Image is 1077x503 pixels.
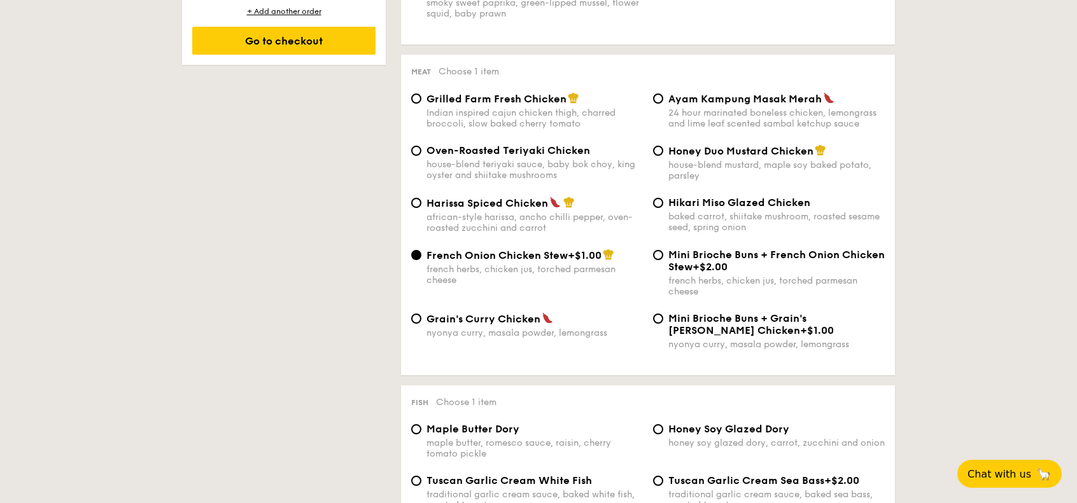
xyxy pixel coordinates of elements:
span: 🦙 [1036,467,1052,481]
span: Tuscan Garlic Cream White Fish [426,474,592,486]
input: Tuscan Garlic Cream Sea Bass+$2.00traditional garlic cream sauce, baked sea bass, roasted tomato [653,476,663,486]
div: honey soy glazed dory, carrot, zucchini and onion [668,438,885,448]
input: Hikari Miso Glazed Chickenbaked carrot, shiitake mushroom, roasted sesame seed, spring onion [653,198,663,208]
input: Grilled Farm Fresh ChickenIndian inspired cajun chicken thigh, charred broccoli, slow baked cherr... [411,93,421,104]
input: Maple Butter Dorymaple butter, romesco sauce, raisin, cherry tomato pickle [411,424,421,434]
div: maple butter, romesco sauce, raisin, cherry tomato pickle [426,438,643,459]
span: Maple Butter Dory [426,423,519,435]
span: Chat with us [968,468,1031,480]
span: Mini Brioche Buns + Grain's [PERSON_NAME] Chicken [668,312,806,336]
span: Mini Brioche Buns + French Onion Chicken Stew [668,249,885,273]
span: Hikari Miso Glazed Chicken [668,196,810,209]
img: icon-chef-hat.a58ddaea.svg [568,92,579,104]
input: Tuscan Garlic Cream White Fishtraditional garlic cream sauce, baked white fish, roasted tomatoes [411,476,421,486]
span: Tuscan Garlic Cream Sea Bass [668,474,824,486]
input: French Onion Chicken Stew+$1.00french herbs, chicken jus, torched parmesan cheese [411,250,421,260]
img: icon-spicy.37a8142b.svg [542,312,553,324]
img: icon-chef-hat.a58ddaea.svg [603,249,614,260]
img: icon-chef-hat.a58ddaea.svg [815,144,826,156]
img: icon-chef-hat.a58ddaea.svg [563,196,575,208]
div: french herbs, chicken jus, torched parmesan cheese [426,264,643,286]
input: Mini Brioche Buns + French Onion Chicken Stew+$2.00french herbs, chicken jus, torched parmesan ch... [653,250,663,260]
span: Honey Duo Mustard Chicken [668,145,813,157]
div: house-blend mustard, maple soy baked potato, parsley [668,160,885,181]
span: +$2.00 [824,474,859,486]
div: baked carrot, shiitake mushroom, roasted sesame seed, spring onion [668,211,885,233]
span: Grilled Farm Fresh Chicken [426,93,567,105]
span: +$1.00 [568,249,602,261]
div: Indian inspired cajun chicken thigh, charred broccoli, slow baked cherry tomato [426,107,643,129]
div: Go to checkout [192,27,376,55]
span: Grain's Curry Chicken [426,313,540,325]
span: +$1.00 [800,324,834,336]
span: Honey Soy Glazed Dory [668,423,789,435]
div: nyonya curry, masala powder, lemongrass [668,339,885,350]
input: Mini Brioche Buns + Grain's [PERSON_NAME] Chicken+$1.00nyonya curry, masala powder, lemongrass [653,314,663,324]
input: Harissa Spiced Chickenafrican-style harissa, ancho chilli pepper, oven-roasted zucchini and carrot [411,198,421,208]
input: Oven-Roasted Teriyaki Chickenhouse-blend teriyaki sauce, baby bok choy, king oyster and shiitake ... [411,146,421,156]
input: Honey Soy Glazed Doryhoney soy glazed dory, carrot, zucchini and onion [653,424,663,434]
span: Ayam Kampung Masak Merah [668,93,822,105]
span: +$2.00 [693,261,728,273]
span: Choose 1 item [439,66,499,77]
span: Choose 1 item [436,397,496,408]
span: Harissa Spiced Chicken [426,197,548,209]
img: icon-spicy.37a8142b.svg [549,196,561,208]
div: 24 hour marinated boneless chicken, lemongrass and lime leaf scented sambal ketchup sauce [668,107,885,129]
input: Ayam Kampung Masak Merah24 hour marinated boneless chicken, lemongrass and lime leaf scented samb... [653,93,663,104]
div: french herbs, chicken jus, torched parmesan cheese [668,275,885,297]
span: Meat [411,67,431,76]
span: French Onion Chicken Stew [426,249,568,261]
div: house-blend teriyaki sauce, baby bok choy, king oyster and shiitake mushrooms [426,159,643,181]
img: icon-spicy.37a8142b.svg [823,92,834,104]
button: Chat with us🦙 [957,460,1062,488]
div: nyonya curry, masala powder, lemongrass [426,327,643,338]
div: african-style harissa, ancho chilli pepper, oven-roasted zucchini and carrot [426,212,643,233]
span: Fish [411,398,428,407]
input: Grain's Curry Chickennyonya curry, masala powder, lemongrass [411,314,421,324]
input: Honey Duo Mustard Chickenhouse-blend mustard, maple soy baked potato, parsley [653,146,663,156]
span: Oven-Roasted Teriyaki Chicken [426,144,590,156]
div: + Add another order [192,6,376,17]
